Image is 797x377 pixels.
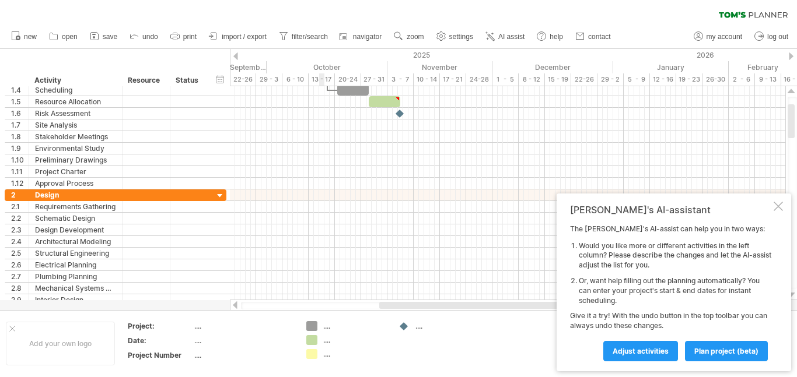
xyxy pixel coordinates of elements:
[34,75,116,86] div: Activity
[387,73,414,86] div: 3 - 7
[603,341,678,361] a: Adjust activities
[767,33,788,41] span: log out
[35,178,116,189] div: Approval Process
[11,201,29,212] div: 2.1
[434,29,477,44] a: settings
[35,131,116,142] div: Stakeholder Meetings
[194,321,292,331] div: ....
[415,321,479,331] div: ....
[361,73,387,86] div: 27 - 31
[11,166,29,177] div: 1.11
[335,73,361,86] div: 20-24
[309,73,335,86] div: 13 - 17
[613,347,669,355] span: Adjust activities
[292,33,328,41] span: filter/search
[11,224,29,235] div: 2.3
[498,33,525,41] span: AI assist
[483,29,528,44] a: AI assist
[449,33,473,41] span: settings
[571,73,597,86] div: 22-26
[11,189,29,200] div: 2
[276,29,331,44] a: filter/search
[755,73,781,86] div: 9 - 13
[407,33,424,41] span: zoom
[282,73,309,86] div: 6 - 10
[11,248,29,259] div: 2.5
[35,248,116,259] div: Structural Engineering
[702,73,729,86] div: 26-30
[440,73,466,86] div: 17 - 21
[579,241,771,270] li: Would you like more or different activities in the left column? Please describe the changes and l...
[35,108,116,119] div: Risk Assessment
[62,33,78,41] span: open
[267,61,387,73] div: October 2025
[11,108,29,119] div: 1.6
[707,33,742,41] span: my account
[194,350,292,360] div: ....
[11,178,29,189] div: 1.12
[323,349,387,359] div: ....
[35,236,116,247] div: Architectural Modeling
[588,33,611,41] span: contact
[35,283,116,294] div: Mechanical Systems Design
[323,335,387,345] div: ....
[323,321,387,331] div: ....
[222,33,267,41] span: import / export
[128,321,192,331] div: Project:
[35,259,116,270] div: Electrical Planning
[87,29,121,44] a: save
[35,154,116,165] div: Preliminary Drawings
[35,294,116,305] div: Interior Design
[694,347,758,355] span: plan project (beta)
[492,73,519,86] div: 1 - 5
[519,73,545,86] div: 8 - 12
[579,276,771,305] li: Or, want help filling out the planning automatically? You can enter your project's start & end da...
[142,33,158,41] span: undo
[24,33,37,41] span: new
[35,143,116,154] div: Environmental Study
[256,73,282,86] div: 29 - 3
[550,33,563,41] span: help
[624,73,650,86] div: 5 - 9
[11,119,29,131] div: 1.7
[11,131,29,142] div: 1.8
[729,73,755,86] div: 2 - 6
[167,29,200,44] a: print
[11,143,29,154] div: 1.9
[11,213,29,224] div: 2.2
[751,29,792,44] a: log out
[35,213,116,224] div: Schematic Design
[650,73,676,86] div: 12 - 16
[176,75,201,86] div: Status
[127,29,162,44] a: undo
[11,294,29,305] div: 2.9
[337,29,385,44] a: navigator
[35,271,116,282] div: Plumbing Planning
[572,29,614,44] a: contact
[691,29,746,44] a: my account
[183,33,197,41] span: print
[35,166,116,177] div: Project Charter
[11,259,29,270] div: 2.6
[570,204,771,216] div: [PERSON_NAME]'s AI-assistant
[676,73,702,86] div: 19 - 23
[128,350,192,360] div: Project Number
[230,73,256,86] div: 22-26
[35,119,116,131] div: Site Analysis
[11,154,29,165] div: 1.10
[414,73,440,86] div: 10 - 14
[570,224,771,361] div: The [PERSON_NAME]'s AI-assist can help you in two ways: Give it a try! With the undo button in th...
[206,29,270,44] a: import / export
[103,33,117,41] span: save
[391,29,427,44] a: zoom
[685,341,768,361] a: plan project (beta)
[46,29,81,44] a: open
[387,61,492,73] div: November 2025
[353,33,382,41] span: navigator
[35,224,116,235] div: Design Development
[11,84,29,96] div: 1.4
[492,61,613,73] div: December 2025
[35,189,116,200] div: Design
[35,96,116,107] div: Resource Allocation
[545,73,571,86] div: 15 - 19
